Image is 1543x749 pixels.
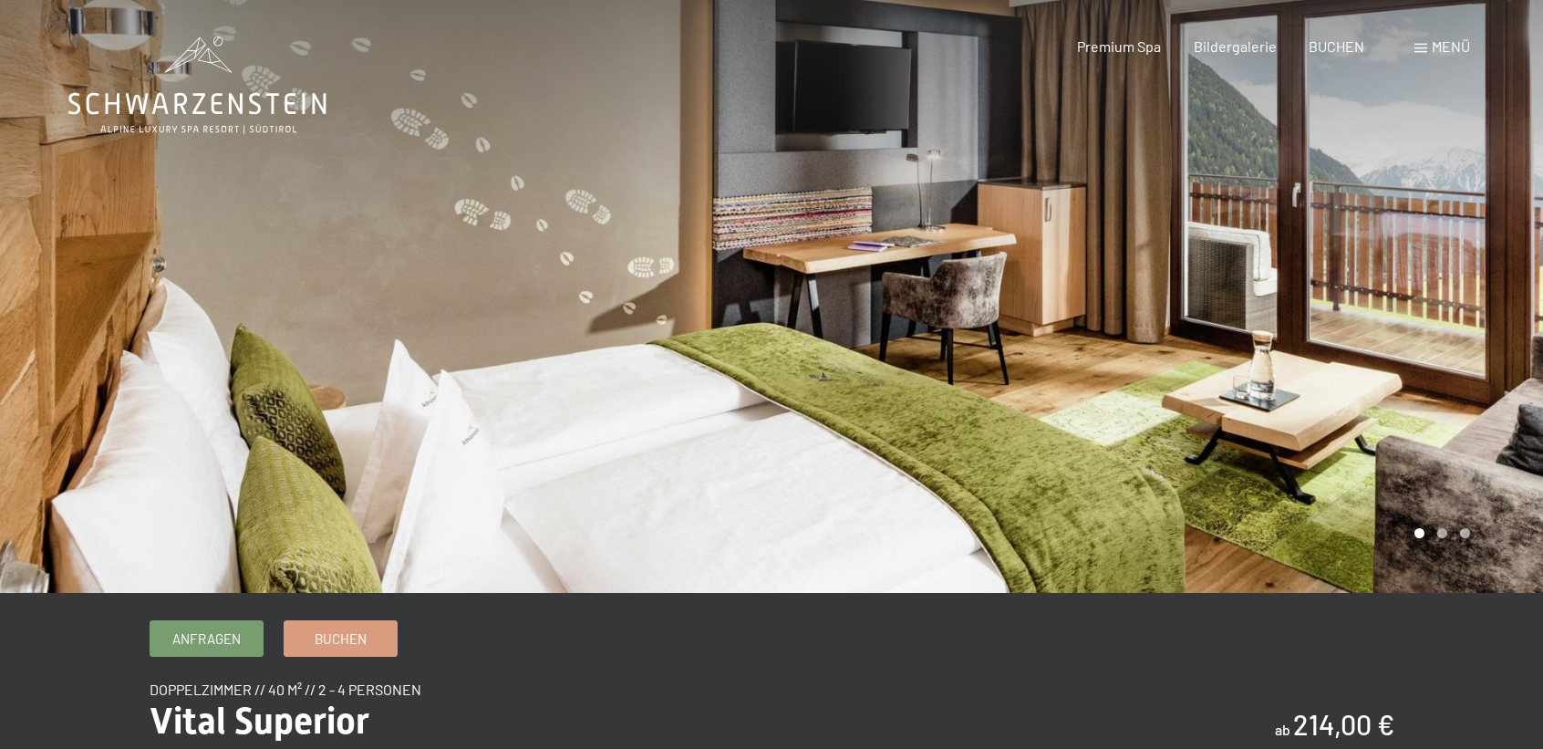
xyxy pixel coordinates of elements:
span: Buchen [315,629,367,649]
span: ab [1275,721,1290,738]
a: Buchen [285,621,397,656]
b: 214,00 € [1293,708,1394,741]
span: Anfragen [172,629,241,649]
a: Bildergalerie [1194,37,1277,55]
a: BUCHEN [1309,37,1364,55]
a: Premium Spa [1077,37,1161,55]
span: Vital Superior [150,700,369,743]
span: Doppelzimmer // 40 m² // 2 - 4 Personen [150,681,421,698]
a: Anfragen [150,621,263,656]
span: Menü [1432,37,1470,55]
